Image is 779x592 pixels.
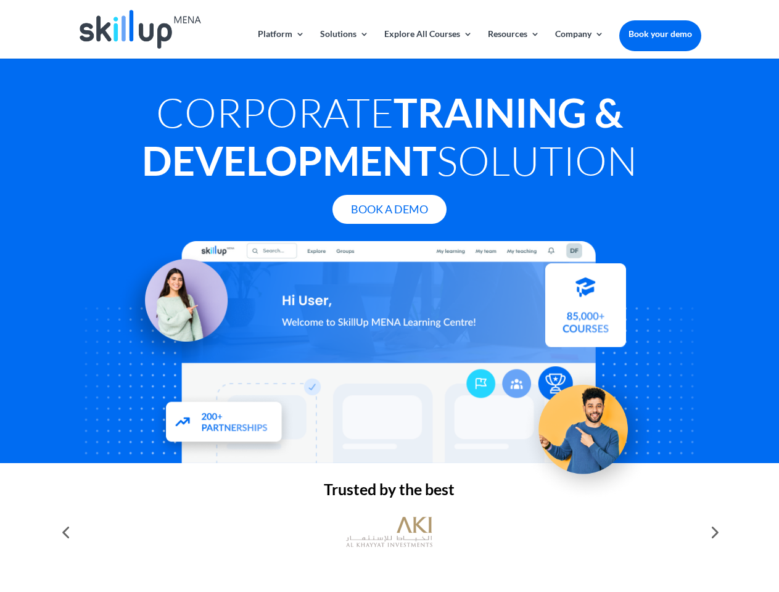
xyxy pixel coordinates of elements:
[78,482,701,503] h2: Trusted by the best
[488,30,540,59] a: Resources
[545,269,626,353] img: Courses library - SkillUp MENA
[142,88,623,184] strong: Training & Development
[619,20,701,47] a: Book your demo
[521,359,657,496] img: Upskill your workforce - SkillUp
[115,244,240,369] img: Learning Management Solution - SkillUp
[80,10,200,49] img: Skillup Mena
[384,30,472,59] a: Explore All Courses
[320,30,369,59] a: Solutions
[555,30,604,59] a: Company
[153,391,296,458] img: Partners - SkillUp Mena
[258,30,305,59] a: Platform
[332,195,447,224] a: Book A Demo
[78,88,701,191] h1: Corporate Solution
[574,459,779,592] iframe: Chat Widget
[346,511,432,554] img: al khayyat investments logo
